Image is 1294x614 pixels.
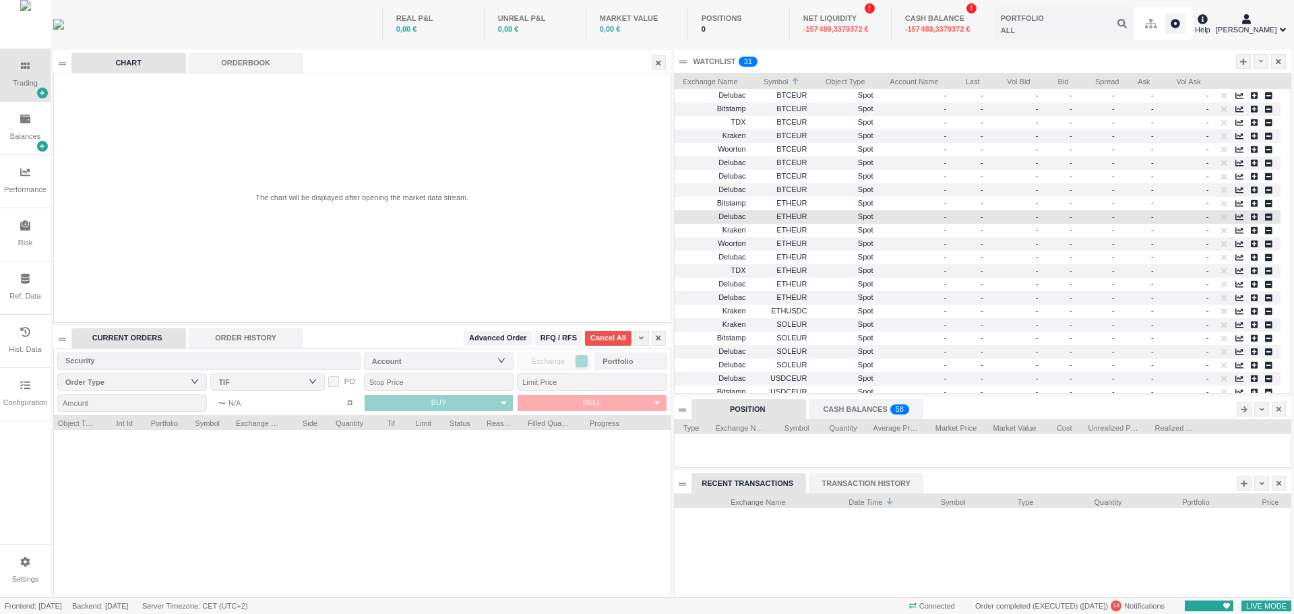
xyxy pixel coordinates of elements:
span: Vol Ask [1167,73,1201,87]
span: TDX [731,266,746,274]
span: - [1036,361,1039,369]
span: - [1036,293,1039,301]
span: - [1036,172,1039,180]
span: - [1036,212,1039,220]
span: - [1112,388,1119,396]
span: 0,00 € [498,25,519,33]
span: - [1112,118,1119,126]
span: - [1036,104,1039,113]
span: Ask [1128,73,1150,87]
span: Kraken [722,226,746,234]
span: - [1206,293,1209,301]
span: - [1036,374,1039,382]
span: Spot [815,222,873,238]
span: - [1112,361,1119,369]
span: - [981,226,988,234]
span: USDCEUR [754,384,807,400]
div: PORTFOLIO [1001,13,1044,24]
span: - [944,266,947,274]
span: - [1036,266,1039,274]
span: - [1151,158,1159,166]
div: UNREAL P&L [498,13,572,24]
span: 0,00 € [600,25,621,33]
span: - [1036,320,1039,328]
div: Help [1195,12,1210,35]
span: - [1112,185,1119,193]
span: - [1036,334,1039,342]
span: 0,00 € [396,25,417,33]
span: - [1151,266,1159,274]
span: BTCEUR [754,182,807,197]
span: - [1206,388,1209,396]
span: - [944,307,947,315]
i: icon: down [309,377,317,386]
span: - [1206,334,1209,342]
div: ORDER HISTORY [189,328,303,348]
div: Security [65,354,346,367]
span: - [944,158,947,166]
span: - [1112,239,1119,247]
span: - [1036,199,1039,207]
span: - [1151,307,1159,315]
span: Advanced Order [469,332,527,344]
span: - [944,320,947,328]
span: - [1206,212,1209,220]
span: - [1112,347,1119,355]
span: - [1036,347,1039,355]
span: - [981,145,988,153]
span: ETHEUR [754,276,807,292]
span: - [1206,374,1209,382]
span: - [981,158,988,166]
span: - [981,361,988,369]
span: - [1036,307,1039,315]
span: - [944,104,947,113]
span: - [1151,145,1159,153]
span: Spot [815,128,873,144]
div: Account [372,355,499,368]
div: Risk [18,237,32,249]
span: - [981,347,988,355]
div: ORDERBOOK [189,53,303,73]
span: Bid [1047,73,1069,87]
div: POSITION [691,399,806,419]
span: -157 489,3379372 € [905,25,970,33]
span: Kraken [722,131,746,140]
span: Spot [815,249,873,265]
span: - [981,212,988,220]
div: Performance [4,184,47,195]
span: Spot [815,115,873,130]
span: - [1036,253,1039,261]
span: - [944,199,947,207]
span: - [1036,226,1039,234]
span: - [1070,212,1077,220]
span: ETHEUR [754,222,807,238]
span: ETHEUR [754,236,807,251]
span: - [944,239,947,247]
span: Delubac [718,280,745,288]
span: - [1112,334,1119,342]
span: - [1151,293,1159,301]
span: - [1151,361,1159,369]
span: - [1151,334,1159,342]
span: - [1070,361,1077,369]
span: - [1206,158,1209,166]
span: SOLEUR [754,317,807,332]
span: - [1112,199,1119,207]
div: Balances [10,131,40,142]
span: BTCEUR [754,128,807,144]
span: [PERSON_NAME] [1216,24,1276,36]
button: BUY [365,395,494,411]
span: Delubac [718,158,745,166]
div: CHART [71,53,186,73]
span: SOLEUR [754,357,807,373]
span: - [981,91,988,99]
span: - [1151,172,1159,180]
span: Delubac [718,347,745,355]
span: - [1151,118,1159,126]
span: Delubac [718,185,745,193]
span: Spot [815,88,873,103]
span: Woorton [718,239,745,247]
span: Bitstamp [717,334,746,342]
span: - [1070,266,1077,274]
button: SELL [518,395,647,411]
